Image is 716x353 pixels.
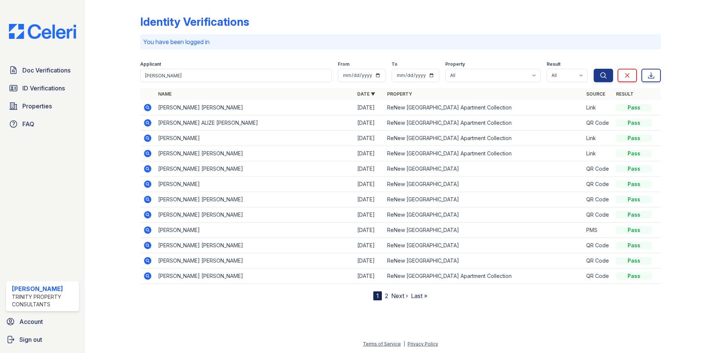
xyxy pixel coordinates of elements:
td: ReNew [GEOGRAPHIC_DATA] Apartment Collection [384,146,583,161]
td: QR Code [583,115,613,131]
td: [PERSON_NAME] [PERSON_NAME] [155,269,354,284]
td: [DATE] [354,269,384,284]
td: [PERSON_NAME] [PERSON_NAME] [155,146,354,161]
td: [DATE] [354,161,384,177]
div: Pass [616,196,652,203]
a: FAQ [6,117,79,131]
td: QR Code [583,192,613,207]
a: Result [616,91,634,97]
div: Pass [616,165,652,173]
td: PMS [583,223,613,238]
td: QR Code [583,161,613,177]
a: Privacy Policy [408,341,438,347]
td: [DATE] [354,115,384,131]
td: ReNew [GEOGRAPHIC_DATA] Apartment Collection [384,131,583,146]
label: To [392,61,398,67]
a: Source [586,91,605,97]
div: [PERSON_NAME] [12,284,76,293]
td: [PERSON_NAME] [PERSON_NAME] [155,253,354,269]
td: [PERSON_NAME] [PERSON_NAME] [155,100,354,115]
td: ReNew [GEOGRAPHIC_DATA] Apartment Collection [384,100,583,115]
div: Identity Verifications [140,15,249,28]
label: From [338,61,349,67]
div: Trinity Property Consultants [12,293,76,308]
a: 2 [385,292,388,300]
a: Account [3,314,82,329]
td: [DATE] [354,177,384,192]
label: Property [445,61,465,67]
span: Account [19,317,43,326]
td: Link [583,100,613,115]
td: [DATE] [354,100,384,115]
div: Pass [616,211,652,219]
label: Result [547,61,560,67]
td: [DATE] [354,146,384,161]
span: Doc Verifications [22,66,70,75]
td: ReNew [GEOGRAPHIC_DATA] [384,207,583,223]
td: [PERSON_NAME] [155,131,354,146]
td: ReNew [GEOGRAPHIC_DATA] [384,253,583,269]
span: Sign out [19,335,42,344]
td: [DATE] [354,238,384,253]
div: Pass [616,119,652,127]
td: [DATE] [354,223,384,238]
div: 1 [373,291,382,300]
a: Doc Verifications [6,63,79,78]
input: Search by name or phone number [140,69,332,82]
td: [PERSON_NAME] [PERSON_NAME] [155,207,354,223]
td: Link [583,131,613,146]
a: ID Verifications [6,81,79,96]
td: ReNew [GEOGRAPHIC_DATA] [384,223,583,238]
td: [DATE] [354,131,384,146]
div: Pass [616,104,652,111]
a: Properties [6,99,79,114]
span: FAQ [22,120,34,128]
td: QR Code [583,269,613,284]
a: Next › [391,292,408,300]
div: Pass [616,257,652,264]
td: Link [583,146,613,161]
div: Pass [616,226,652,234]
td: [PERSON_NAME] [155,223,354,238]
td: ReNew [GEOGRAPHIC_DATA] [384,238,583,253]
td: QR Code [583,207,613,223]
td: [PERSON_NAME] [PERSON_NAME] [155,238,354,253]
p: You have been logged in [143,37,658,46]
a: Date ▼ [357,91,375,97]
td: QR Code [583,177,613,192]
a: Last » [411,292,427,300]
td: ReNew [GEOGRAPHIC_DATA] [384,177,583,192]
td: ReNew [GEOGRAPHIC_DATA] [384,161,583,177]
span: Properties [22,102,52,111]
div: Pass [616,272,652,280]
td: [DATE] [354,253,384,269]
td: ReNew [GEOGRAPHIC_DATA] Apartment Collection [384,269,583,284]
img: CE_Logo_Blue-a8612792a0a2168367f1c8372b55b34899dd931a85d93a1a3d3e32e68fde9ad4.png [3,24,82,39]
div: Pass [616,180,652,188]
a: Property [387,91,412,97]
div: | [403,341,405,347]
td: [PERSON_NAME] [PERSON_NAME] [155,192,354,207]
div: Pass [616,134,652,142]
td: [PERSON_NAME] [155,177,354,192]
span: ID Verifications [22,84,65,93]
td: QR Code [583,238,613,253]
a: Sign out [3,332,82,347]
td: ReNew [GEOGRAPHIC_DATA] [384,192,583,207]
td: QR Code [583,253,613,269]
td: [PERSON_NAME] [PERSON_NAME] [155,161,354,177]
td: [DATE] [354,192,384,207]
td: ReNew [GEOGRAPHIC_DATA] Apartment Collection [384,115,583,131]
div: Pass [616,150,652,157]
td: [PERSON_NAME] ALIZE [PERSON_NAME] [155,115,354,131]
a: Name [158,91,172,97]
a: Terms of Service [363,341,401,347]
td: [DATE] [354,207,384,223]
div: Pass [616,242,652,249]
label: Applicant [140,61,161,67]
